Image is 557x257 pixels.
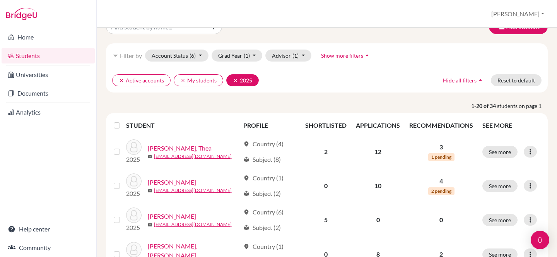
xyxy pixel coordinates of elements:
[363,51,371,59] i: arrow_drop_up
[491,74,542,86] button: Reset to default
[243,207,284,217] div: Country (6)
[112,52,118,58] i: filter_list
[174,74,223,86] button: clearMy students
[243,242,284,251] div: Country (1)
[2,29,95,45] a: Home
[126,207,142,223] img: AMRI, Sarah
[244,52,250,59] span: (1)
[126,189,142,198] p: 2025
[243,175,249,181] span: location_on
[409,176,473,186] p: 4
[482,214,518,226] button: See more
[2,105,95,120] a: Analytics
[428,187,454,195] span: 2 pending
[126,173,142,189] img: ALOMAR, Maryam
[243,224,249,231] span: local_library
[2,86,95,101] a: Documents
[148,212,196,221] a: [PERSON_NAME]
[243,141,249,147] span: location_on
[148,154,152,159] span: mail
[2,48,95,63] a: Students
[120,52,142,59] span: Filter by
[482,180,518,192] button: See more
[154,187,232,194] a: [EMAIL_ADDRESS][DOMAIN_NAME]
[239,116,301,135] th: PROFILE
[126,155,142,164] p: 2025
[477,76,484,84] i: arrow_drop_up
[301,135,351,169] td: 2
[6,8,37,20] img: Bridge-U
[478,116,545,135] th: SEE MORE
[405,116,478,135] th: RECOMMENDATIONS
[119,78,124,83] i: clear
[2,67,95,82] a: Universities
[301,116,351,135] th: SHORTLISTED
[351,169,405,203] td: 10
[292,52,299,59] span: (1)
[243,243,249,250] span: location_on
[2,240,95,255] a: Community
[351,135,405,169] td: 12
[428,153,454,161] span: 1 pending
[126,223,142,232] p: 2025
[226,74,259,86] button: clear2025
[301,203,351,237] td: 5
[190,52,196,59] span: (6)
[314,50,378,62] button: Show more filtersarrow_drop_up
[436,74,491,86] button: Hide all filtersarrow_drop_up
[243,209,249,215] span: location_on
[112,74,171,86] button: clearActive accounts
[243,223,281,232] div: Subject (2)
[154,153,232,160] a: [EMAIL_ADDRESS][DOMAIN_NAME]
[321,52,363,59] span: Show more filters
[243,190,249,197] span: local_library
[243,173,284,183] div: Country (1)
[243,139,284,149] div: Country (4)
[488,7,548,21] button: [PERSON_NAME]
[154,221,232,228] a: [EMAIL_ADDRESS][DOMAIN_NAME]
[243,156,249,163] span: local_library
[409,142,473,152] p: 3
[148,223,152,227] span: mail
[148,188,152,193] span: mail
[265,50,311,62] button: Advisor(1)
[148,144,212,153] a: [PERSON_NAME], Thea
[351,116,405,135] th: APPLICATIONS
[243,155,281,164] div: Subject (8)
[497,102,548,110] span: students on page 1
[243,189,281,198] div: Subject (2)
[351,203,405,237] td: 0
[2,221,95,237] a: Help center
[443,77,477,84] span: Hide all filters
[180,78,186,83] i: clear
[145,50,208,62] button: Account Status(6)
[233,78,238,83] i: clear
[409,215,473,224] p: 0
[482,146,518,158] button: See more
[531,231,549,249] div: Open Intercom Messenger
[471,102,497,110] strong: 1-20 of 34
[126,116,239,135] th: STUDENT
[212,50,263,62] button: Grad Year(1)
[301,169,351,203] td: 0
[148,178,196,187] a: [PERSON_NAME]
[126,139,142,155] img: ABOUAOUN, Thea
